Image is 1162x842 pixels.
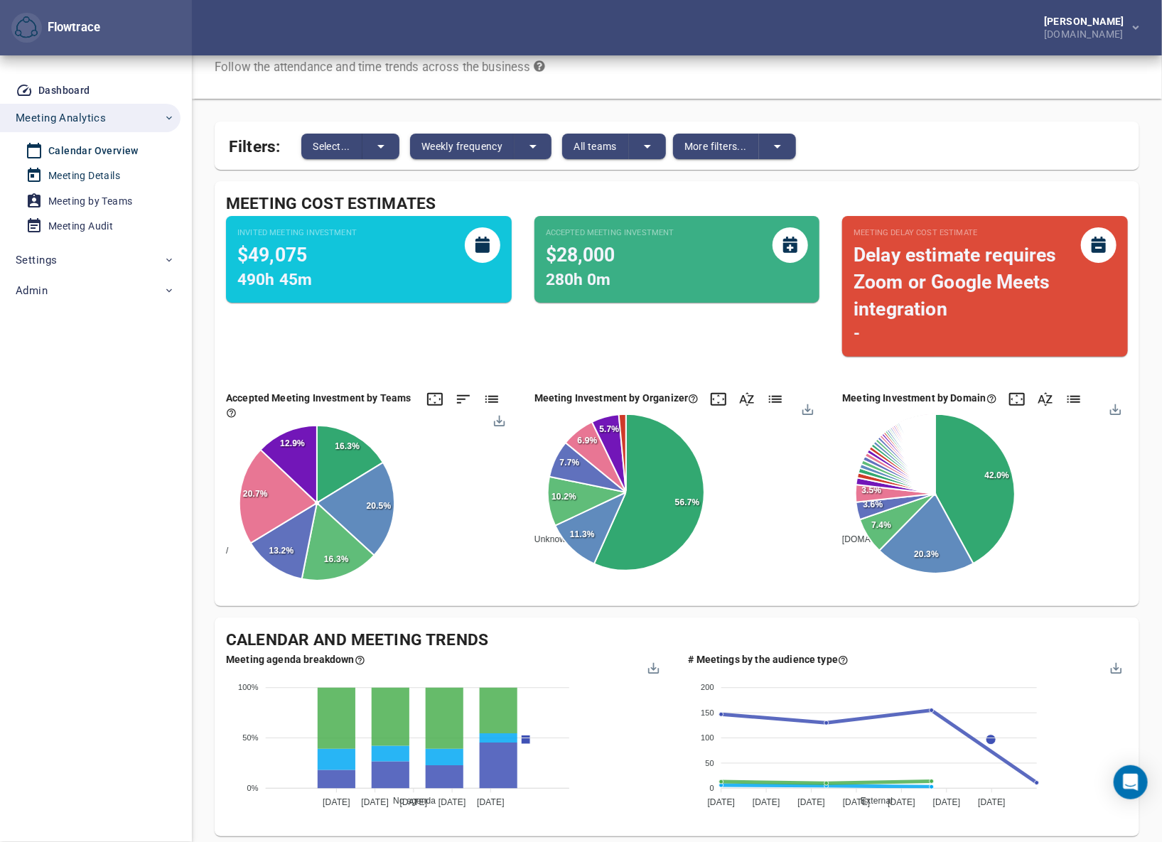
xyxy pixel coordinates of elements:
[226,629,1128,652] div: Calendar and Meeting Trends
[673,134,759,159] button: More filters...
[978,798,1006,808] tspan: [DATE]
[888,798,915,808] tspan: [DATE]
[842,798,870,808] tspan: [DATE]
[410,134,552,159] div: split button
[562,134,666,159] div: split button
[237,270,312,289] span: 490h 45m
[226,652,365,666] div: Here's the agenda information from your meetings. No agenda means the description field of the ca...
[16,109,106,127] span: Meeting Analytics
[48,193,132,210] div: Meeting by Teams
[11,13,42,43] button: Flowtrace
[797,798,825,808] tspan: [DATE]
[546,244,615,266] span: $28,000
[48,142,139,160] div: Calendar Overview
[313,138,350,155] span: Select...
[574,138,617,155] span: All teams
[701,733,714,742] tspan: 100
[1021,12,1151,43] button: [PERSON_NAME][DOMAIN_NAME]
[562,134,629,159] button: All teams
[1114,765,1148,799] div: Open Intercom Messenger
[301,134,399,159] div: split button
[226,193,1128,216] div: Meeting Cost Estimates
[229,129,280,159] span: Filters:
[301,134,362,159] button: Select...
[238,684,259,692] tspan: 100%
[426,391,443,408] div: Click here to expand
[15,16,38,39] img: Flowtrace
[546,227,674,239] small: Accepted Meeting Investment
[247,784,259,792] tspan: 0%
[48,217,113,235] div: Meeting Audit
[738,391,755,408] div: Click here to sort by the name
[1044,16,1130,26] div: [PERSON_NAME]
[1065,391,1082,408] div: Click here to show list data
[16,281,48,300] span: Admin
[323,798,350,808] tspan: [DATE]
[38,82,90,99] div: Dashboard
[242,733,259,742] tspan: 50%
[546,270,611,289] span: 280h 0m
[524,534,571,544] span: Unknown
[226,391,415,419] div: Accepted Meeting Investment by Teams
[647,660,659,672] div: Menu
[705,759,714,767] tspan: 50
[842,391,996,405] div: Meeting Investment by Domain
[753,798,780,808] tspan: [DATE]
[477,798,505,808] tspan: [DATE]
[854,244,1056,320] span: Delay estimate requires Zoom or Google Meets integration
[800,402,812,414] div: Menu
[361,798,389,808] tspan: [DATE]
[421,138,502,155] span: Weekly frequency
[215,59,545,76] div: Follow the attendance and time trends across the business
[701,684,714,692] tspan: 200
[237,244,307,266] span: $49,075
[1109,402,1121,414] div: Menu
[710,391,727,408] div: Click here to expand
[1109,660,1121,672] div: Menu
[850,796,893,806] span: External
[1037,391,1054,408] div: Click here to sort by the name
[854,227,1081,239] small: Meeting Delay Cost Estimate
[237,227,357,239] small: Invited Meeting Investment
[701,708,714,717] tspan: 150
[932,798,960,808] tspan: [DATE]
[493,414,505,426] div: Menu
[684,138,747,155] span: More filters...
[854,324,860,343] span: -
[455,391,472,408] div: Click here to sort by the value
[382,796,436,806] span: No agenda
[42,19,100,36] div: Flowtrace
[439,798,466,808] tspan: [DATE]
[1044,26,1130,39] div: [DOMAIN_NAME]
[767,391,784,408] div: Click here to show list data
[48,167,120,185] div: Meeting Details
[673,134,796,159] div: split button
[483,391,500,408] div: Click here to show list data
[1008,391,1026,408] div: Click here to expand
[832,534,912,544] span: [DOMAIN_NAME]
[16,251,57,269] span: Settings
[400,798,428,808] tspan: [DATE]
[688,652,849,666] div: Here you can see how many meetings by the type of audiences. Audience is classed as either intern...
[709,784,714,792] tspan: 0
[534,391,699,405] div: Meeting Investment by Organizer
[11,13,100,43] div: Flowtrace
[410,134,515,159] button: Weekly frequency
[707,798,735,808] tspan: [DATE]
